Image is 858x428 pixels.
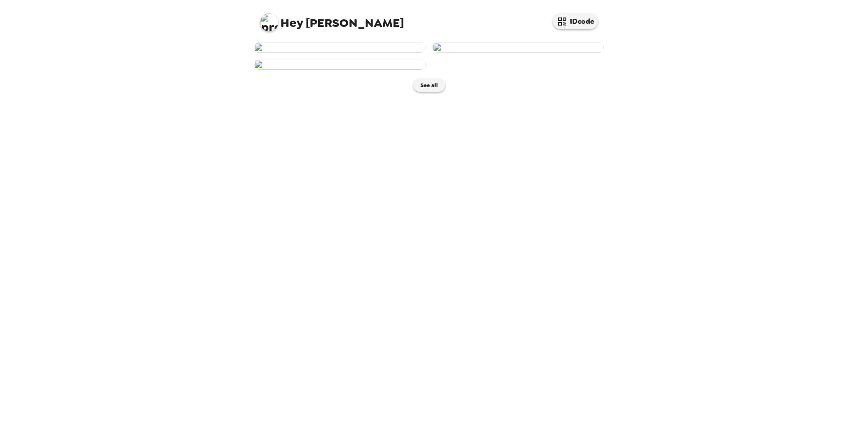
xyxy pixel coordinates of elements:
[413,79,445,92] button: See all
[260,13,278,31] img: profile pic
[260,9,404,29] span: [PERSON_NAME]
[254,60,425,70] img: user-276353
[254,43,425,52] img: user-278720
[553,13,598,29] button: IDcode
[280,15,303,31] span: Hey
[433,43,604,52] img: user-276725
